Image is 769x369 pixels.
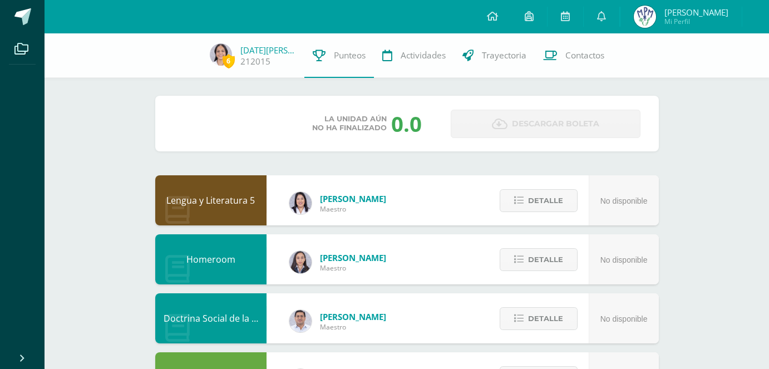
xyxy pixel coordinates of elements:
[664,7,728,18] span: [PERSON_NAME]
[391,109,422,138] div: 0.0
[512,110,599,137] span: Descargar boleta
[535,33,613,78] a: Contactos
[240,45,296,56] a: [DATE][PERSON_NAME]
[320,322,386,332] span: Maestro
[528,249,563,270] span: Detalle
[289,251,312,273] img: 35694fb3d471466e11a043d39e0d13e5.png
[289,310,312,332] img: 15aaa72b904403ebb7ec886ca542c491.png
[289,192,312,214] img: fd1196377973db38ffd7ffd912a4bf7e.png
[312,115,387,132] span: La unidad aún no ha finalizado
[334,50,366,61] span: Punteos
[320,252,386,263] span: [PERSON_NAME]
[500,189,578,212] button: Detalle
[500,248,578,271] button: Detalle
[565,50,604,61] span: Contactos
[664,17,728,26] span: Mi Perfil
[320,204,386,214] span: Maestro
[240,56,270,67] a: 212015
[155,175,267,225] div: Lengua y Literatura 5
[600,314,648,323] span: No disponible
[500,307,578,330] button: Detalle
[320,263,386,273] span: Maestro
[482,50,526,61] span: Trayectoria
[210,43,232,66] img: 14b6f9600bbeae172fd7f038d3506a01.png
[374,33,454,78] a: Actividades
[304,33,374,78] a: Punteos
[155,293,267,343] div: Doctrina Social de la Iglesia
[600,196,648,205] span: No disponible
[634,6,656,28] img: 99753301db488abef3517222e3f977fe.png
[528,308,563,329] span: Detalle
[155,234,267,284] div: Homeroom
[600,255,648,264] span: No disponible
[320,311,386,322] span: [PERSON_NAME]
[401,50,446,61] span: Actividades
[223,54,235,68] span: 6
[320,193,386,204] span: [PERSON_NAME]
[528,190,563,211] span: Detalle
[454,33,535,78] a: Trayectoria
